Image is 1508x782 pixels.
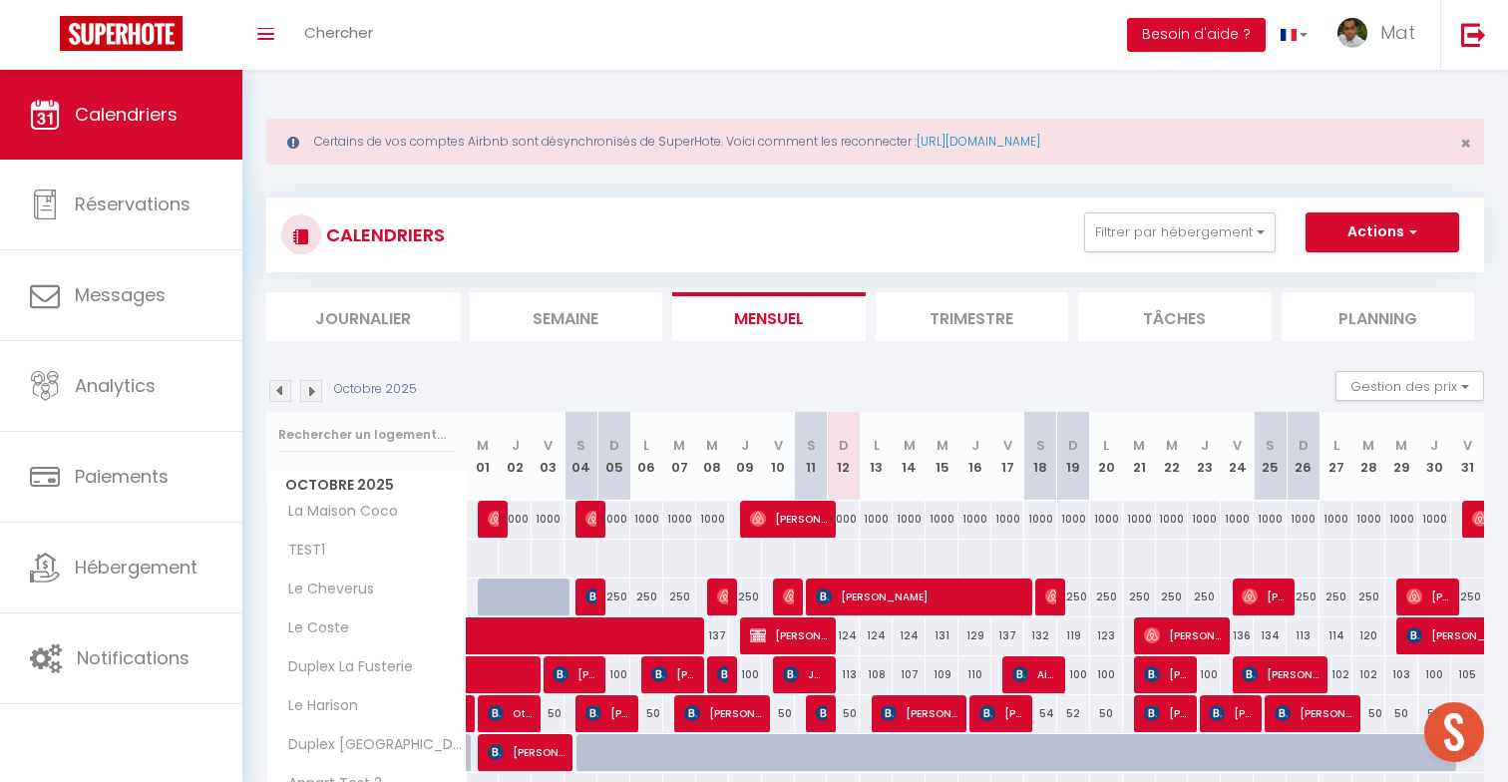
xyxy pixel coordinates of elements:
[1460,131,1471,156] span: ×
[1156,501,1189,538] div: 1000
[1090,695,1123,732] div: 50
[893,656,926,693] div: 107
[1319,656,1352,693] div: 102
[893,501,926,538] div: 1000
[488,500,499,538] span: [PERSON_NAME]
[1418,501,1451,538] div: 1000
[1287,412,1319,501] th: 26
[729,412,762,501] th: 09
[729,579,762,615] div: 250
[1144,616,1221,654] span: [PERSON_NAME]
[827,656,860,693] div: 113
[926,412,958,501] th: 15
[1282,292,1475,341] li: Planning
[1424,702,1484,762] div: Ouvrir le chat
[1024,412,1057,501] th: 18
[876,292,1069,341] li: Trimestre
[917,133,1040,150] a: [URL][DOMAIN_NAME]
[278,417,455,453] input: Rechercher un logement...
[1254,501,1287,538] div: 1000
[860,412,893,501] th: 13
[971,436,979,455] abbr: J
[1352,617,1385,654] div: 120
[663,412,696,501] th: 07
[1045,578,1056,615] span: [PERSON_NAME]
[1221,617,1254,654] div: 136
[532,501,565,538] div: 1000
[1090,412,1123,501] th: 20
[1254,412,1287,501] th: 25
[1451,656,1484,693] div: 105
[1418,412,1451,501] th: 30
[499,501,532,538] div: 1000
[1319,617,1352,654] div: 114
[893,617,926,654] div: 124
[1090,579,1123,615] div: 250
[860,501,893,538] div: 1000
[696,501,729,538] div: 1000
[1036,436,1045,455] abbr: S
[795,412,828,501] th: 11
[1352,695,1385,732] div: 50
[1287,501,1319,538] div: 1000
[270,656,418,678] span: Duplex La Fusterie
[488,733,565,771] span: [PERSON_NAME]
[1127,18,1266,52] button: Besoin d'aide ?
[304,22,373,43] span: Chercher
[1362,436,1374,455] abbr: M
[75,192,190,216] span: Réservations
[1144,694,1188,732] span: [PERSON_NAME]
[827,695,860,732] div: 50
[839,436,849,455] abbr: D
[1123,412,1156,501] th: 21
[1460,135,1471,153] button: Close
[926,617,958,654] div: 131
[1319,412,1352,501] th: 27
[750,616,827,654] span: [PERSON_NAME] & [PERSON_NAME]
[762,695,795,732] div: 50
[270,695,363,717] span: Le Harison
[270,734,470,756] span: Duplex [GEOGRAPHIC_DATA]
[1012,655,1056,693] span: Aitor Aldai
[979,694,1023,732] span: [PERSON_NAME]
[991,412,1024,501] th: 17
[1451,695,1484,732] div: 55
[1352,501,1385,538] div: 1000
[270,501,403,523] span: La Maison Coco
[1024,617,1057,654] div: 132
[1335,371,1484,401] button: Gestion des prix
[1430,436,1438,455] abbr: J
[1451,412,1484,501] th: 31
[1188,501,1221,538] div: 1000
[1266,436,1275,455] abbr: S
[1385,412,1418,501] th: 29
[1057,617,1090,654] div: 119
[1068,436,1078,455] abbr: D
[958,501,991,538] div: 1000
[1418,656,1451,693] div: 100
[1003,436,1012,455] abbr: V
[565,412,597,501] th: 04
[672,292,866,341] li: Mensuel
[532,412,565,501] th: 03
[544,436,553,455] abbr: V
[696,412,729,501] th: 08
[958,617,991,654] div: 129
[576,436,585,455] abbr: S
[1380,20,1415,45] span: Mat
[783,655,827,693] span: Jgerenaia Ana
[512,436,520,455] abbr: J
[1385,656,1418,693] div: 103
[1078,292,1272,341] li: Tâches
[1090,617,1123,654] div: 123
[1352,656,1385,693] div: 102
[1242,578,1286,615] span: [PERSON_NAME]
[270,617,354,639] span: Le Coste
[663,501,696,538] div: 1000
[1201,436,1209,455] abbr: J
[1057,501,1090,538] div: 1000
[75,282,166,307] span: Messages
[1209,694,1253,732] span: [PERSON_NAME]
[266,119,1484,165] div: Certains de vos comptes Airbnb sont désynchronisés de SuperHote. Voici comment les reconnecter :
[1451,579,1484,615] div: 250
